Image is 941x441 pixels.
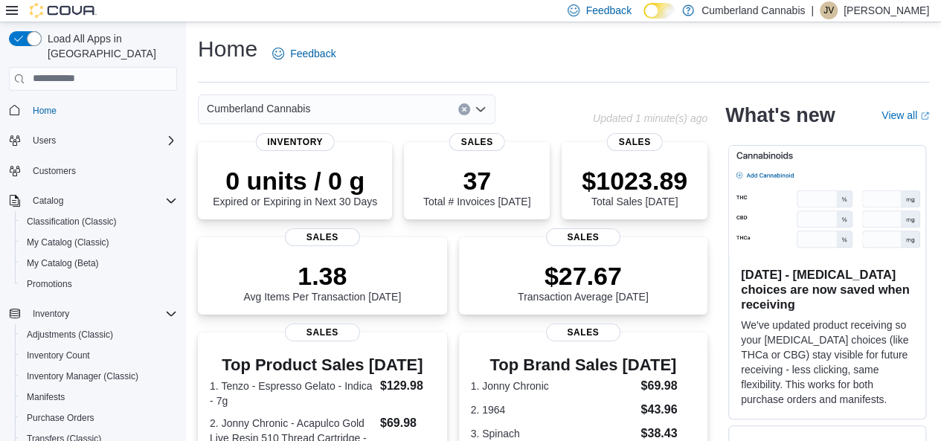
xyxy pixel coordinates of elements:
button: Inventory [3,303,183,324]
span: My Catalog (Classic) [21,234,177,251]
h3: [DATE] - [MEDICAL_DATA] choices are now saved when receiving [741,267,913,312]
button: Inventory Count [15,345,183,366]
span: My Catalog (Classic) [27,236,109,248]
button: Classification (Classic) [15,211,183,232]
a: View allExternal link [881,109,929,121]
span: Manifests [27,391,65,403]
span: Inventory Count [21,347,177,364]
button: Clear input [458,103,470,115]
span: Sales [546,323,620,341]
img: Cova [30,3,97,18]
button: Users [27,132,62,149]
p: We've updated product receiving so your [MEDICAL_DATA] choices (like THCa or CBG) stay visible fo... [741,318,913,407]
p: 1.38 [243,261,401,291]
span: Sales [285,323,359,341]
a: Purchase Orders [21,409,100,427]
span: Feedback [290,46,335,61]
h2: What's new [725,103,835,127]
span: Customers [33,165,76,177]
svg: External link [920,112,929,120]
p: $1023.89 [582,166,687,196]
div: Total Sales [DATE] [582,166,687,207]
div: Expired or Expiring in Next 30 Days [213,166,377,207]
div: Justin Valvasori [820,1,838,19]
dd: $69.98 [640,377,696,395]
button: Promotions [15,274,183,294]
span: Users [33,135,56,147]
div: Avg Items Per Transaction [DATE] [243,261,401,303]
a: My Catalog (Beta) [21,254,105,272]
a: Classification (Classic) [21,213,123,231]
a: Home [27,102,62,120]
a: Customers [27,162,82,180]
a: Inventory Count [21,347,96,364]
span: Sales [285,228,359,246]
p: 0 units / 0 g [213,166,377,196]
button: Customers [3,160,183,181]
span: Inventory Manager (Classic) [21,367,177,385]
span: Catalog [33,195,63,207]
span: Promotions [27,278,72,290]
button: Adjustments (Classic) [15,324,183,345]
h3: Top Brand Sales [DATE] [471,356,696,374]
dd: $129.98 [380,377,435,395]
dt: 1. Tenzo - Espresso Gelato - Indica - 7g [210,379,374,408]
span: Purchase Orders [21,409,177,427]
span: Classification (Classic) [21,213,177,231]
dt: 1. Jonny Chronic [471,379,635,393]
span: Purchase Orders [27,412,94,424]
p: | [811,1,814,19]
dd: $69.98 [380,414,435,432]
button: Catalog [27,192,69,210]
a: Adjustments (Classic) [21,326,119,344]
a: Inventory Manager (Classic) [21,367,144,385]
p: [PERSON_NAME] [844,1,929,19]
span: Manifests [21,388,177,406]
button: My Catalog (Beta) [15,253,183,274]
button: Inventory [27,305,75,323]
span: Inventory [255,133,335,151]
button: Inventory Manager (Classic) [15,366,183,387]
dd: $43.96 [640,401,696,419]
p: $27.67 [518,261,649,291]
button: My Catalog (Classic) [15,232,183,253]
p: Cumberland Cannabis [701,1,805,19]
div: Total # Invoices [DATE] [423,166,530,207]
a: Promotions [21,275,78,293]
span: Sales [449,133,505,151]
span: Cumberland Cannabis [207,100,310,118]
span: My Catalog (Beta) [27,257,99,269]
span: Inventory [27,305,177,323]
span: My Catalog (Beta) [21,254,177,272]
button: Catalog [3,190,183,211]
span: Inventory [33,308,69,320]
span: Customers [27,161,177,180]
dt: 3. Spinach [471,426,635,441]
dt: 2. 1964 [471,402,635,417]
a: Feedback [266,39,341,68]
h1: Home [198,34,257,64]
span: JV [823,1,834,19]
button: Home [3,100,183,121]
span: Load All Apps in [GEOGRAPHIC_DATA] [42,31,177,61]
span: Adjustments (Classic) [21,326,177,344]
div: Transaction Average [DATE] [518,261,649,303]
span: Home [27,101,177,120]
a: Manifests [21,388,71,406]
a: My Catalog (Classic) [21,234,115,251]
p: Updated 1 minute(s) ago [593,112,707,124]
span: Users [27,132,177,149]
span: Feedback [585,3,631,18]
span: Home [33,105,57,117]
span: Classification (Classic) [27,216,117,228]
span: Catalog [27,192,177,210]
span: Sales [546,228,620,246]
span: Sales [607,133,663,151]
button: Manifests [15,387,183,408]
span: Promotions [21,275,177,293]
button: Open list of options [475,103,486,115]
p: 37 [423,166,530,196]
span: Adjustments (Classic) [27,329,113,341]
input: Dark Mode [643,3,675,19]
